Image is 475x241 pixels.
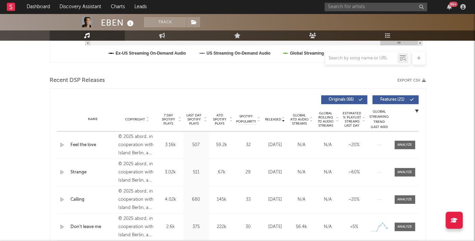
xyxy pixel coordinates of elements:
[290,224,313,230] div: 56.4k
[236,169,260,176] div: 29
[211,169,233,176] div: 67k
[290,113,309,126] span: Global ATD Audio Streams
[236,196,260,203] div: 33
[116,51,186,56] text: Ex-US Streaming On-Demand Audio
[211,224,233,230] div: 222k
[264,224,287,230] div: [DATE]
[101,17,135,28] div: EBEN
[159,142,182,148] div: 3.16k
[159,113,177,126] span: 7 Day Spotify Plays
[377,98,408,102] span: Features ( 21 )
[449,2,458,7] div: 99 +
[325,56,397,61] input: Search by song name or URL
[70,196,115,203] a: Calling
[290,51,361,56] text: Global Streaming On-Demand Audio
[326,98,357,102] span: Originals ( 66 )
[264,142,287,148] div: [DATE]
[118,133,156,157] div: © 2025 absrd, in cooperation with Island Berlin, a division of Universal Music GmbH
[372,95,419,104] button: Features(21)
[290,196,313,203] div: N/A
[264,196,287,203] div: [DATE]
[50,76,105,85] span: Recent DSP Releases
[118,187,156,212] div: © 2025 absrd, in cooperation with Island Berlin, a division of Universal Music GmbH
[185,113,203,126] span: Last Day Spotify Plays
[211,142,233,148] div: 59.2k
[343,142,366,148] div: ~ 20 %
[70,224,115,230] a: Don't leave me
[397,79,426,83] button: Export CSV
[206,51,270,56] text: US Streaming On-Demand Audio
[118,160,156,185] div: © 2025 absrd, in cooperation with Island Berlin, a division of Universal Music GmbH
[70,169,115,176] a: Strange
[290,142,313,148] div: N/A
[185,224,207,230] div: 375
[211,196,233,203] div: 145k
[236,114,256,124] span: Spotify Popularity
[264,169,287,176] div: [DATE]
[159,224,182,230] div: 2.6k
[316,142,339,148] div: N/A
[185,169,207,176] div: 511
[343,111,361,128] span: Estimated % Playlist Streams Last Day
[265,117,281,122] span: Released
[316,224,339,230] div: N/A
[447,4,452,10] button: 99+
[325,3,427,11] input: Search for artists
[118,215,156,239] div: © 2025 absrd, in cooperation with Island Berlin, a division of Universal Music GmbH
[316,169,339,176] div: N/A
[290,169,313,176] div: N/A
[159,169,182,176] div: 3.02k
[236,142,260,148] div: 32
[316,111,335,128] span: Global Rolling 7D Audio Streams
[185,142,207,148] div: 507
[343,169,366,176] div: ~ 60 %
[70,117,115,122] div: Name
[211,113,229,126] span: ATD Spotify Plays
[316,196,339,203] div: N/A
[369,109,390,130] div: Global Streaming Trend (Last 60D)
[159,196,182,203] div: 4.02k
[144,17,187,27] button: Track
[70,142,115,148] a: Feel the love
[125,117,145,122] span: Copyright
[236,224,260,230] div: 30
[343,224,366,230] div: <5%
[321,95,367,104] button: Originals(66)
[343,196,366,203] div: ~ 20 %
[185,196,207,203] div: 680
